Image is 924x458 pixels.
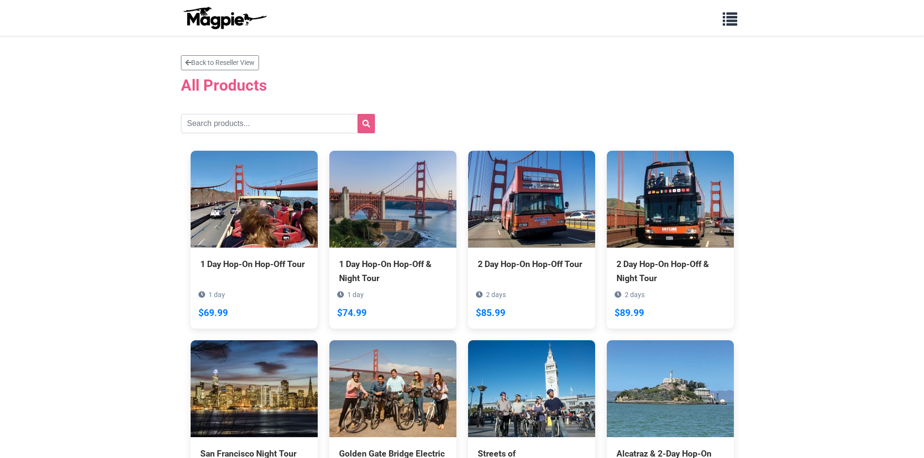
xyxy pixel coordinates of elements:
[468,151,595,248] img: 2 Day Hop-On Hop-Off Tour
[191,151,318,315] a: 1 Day Hop-On Hop-Off Tour 1 day $69.99
[200,257,308,271] div: 1 Day Hop-On Hop-Off Tour
[181,55,259,70] a: Back to Reseller View
[625,291,645,299] span: 2 days
[615,306,644,321] div: $89.99
[191,340,318,437] img: San Francisco Night Tour
[181,76,744,95] h2: All Products
[607,151,734,248] img: 2 Day Hop-On Hop-Off & Night Tour
[337,306,367,321] div: $74.99
[329,151,456,248] img: 1 Day Hop-On Hop-Off & Night Tour
[478,257,585,271] div: 2 Day Hop-On Hop-Off Tour
[607,151,734,328] a: 2 Day Hop-On Hop-Off & Night Tour 2 days $89.99
[339,257,447,284] div: 1 Day Hop-On Hop-Off & Night Tour
[468,151,595,315] a: 2 Day Hop-On Hop-Off Tour 2 days $85.99
[476,306,505,321] div: $85.99
[468,340,595,437] img: Streets of San Francisco Electric Bike Tour
[209,291,225,299] span: 1 day
[329,340,456,437] img: Golden Gate Bridge Electric Bike Tour
[616,257,724,284] div: 2 Day Hop-On Hop-Off & Night Tour
[198,306,228,321] div: $69.99
[486,291,506,299] span: 2 days
[329,151,456,328] a: 1 Day Hop-On Hop-Off & Night Tour 1 day $74.99
[181,114,375,133] input: Search products...
[607,340,734,437] img: Alcatraz & 2-Day Hop-On Hop-Off & Night Tour
[191,151,318,248] img: 1 Day Hop-On Hop-Off Tour
[181,6,268,30] img: logo-ab69f6fb50320c5b225c76a69d11143b.png
[347,291,364,299] span: 1 day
